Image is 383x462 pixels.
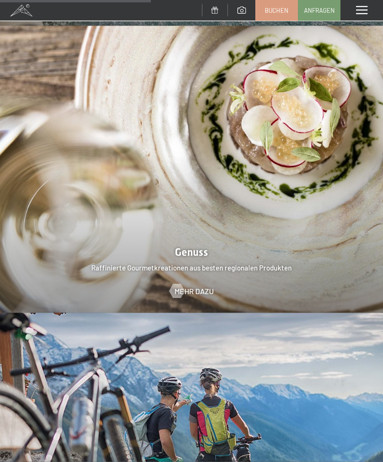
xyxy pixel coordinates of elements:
a: Anfragen [298,0,340,20]
a: Mehr dazu [170,286,214,296]
a: Buchen [256,0,297,20]
span: Buchen [265,6,288,15]
span: Mehr dazu [174,286,214,296]
span: Anfragen [304,6,335,15]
